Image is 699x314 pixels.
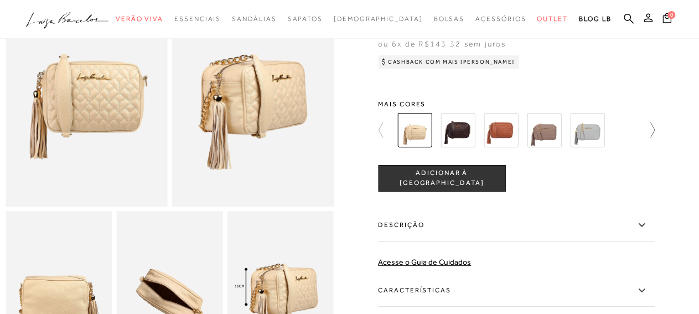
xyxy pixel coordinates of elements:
[378,209,655,241] label: Descrição
[579,15,611,23] span: BLOG LB
[232,15,276,23] span: Sandálias
[287,9,322,29] a: categoryNavScreenReaderText
[441,113,475,147] img: BOLSA CLÁSSICA EM COURO CAFÉ E ALÇA DE CORRENTES MÉDIA
[174,15,221,23] span: Essenciais
[334,9,423,29] a: noSubCategoriesText
[397,113,432,147] img: BOLSA CLÁSSICA EM COURO BEGE NATA E ALÇA DE CORRENTES MÉDIA
[475,15,526,23] span: Acessórios
[537,9,568,29] a: categoryNavScreenReaderText
[579,9,611,29] a: BLOG LB
[433,9,464,29] a: categoryNavScreenReaderText
[287,15,322,23] span: Sapatos
[659,12,675,27] button: 0
[378,55,519,69] div: Cashback com Mais [PERSON_NAME]
[116,9,163,29] a: categoryNavScreenReaderText
[232,9,276,29] a: categoryNavScreenReaderText
[570,113,604,147] img: BOLSA CLÁSSICA EM COURO CINZA ESTANHO E ALÇA DE CORRENTES MÉDIA
[475,9,526,29] a: categoryNavScreenReaderText
[378,101,655,107] span: Mais cores
[378,39,506,48] span: ou 6x de R$143,32 sem juros
[378,258,471,266] a: Acesse o Guia de Cuidados
[378,165,505,192] button: ADICIONAR À [GEOGRAPHIC_DATA]
[433,15,464,23] span: Bolsas
[334,15,423,23] span: [DEMOGRAPHIC_DATA]
[527,113,561,147] img: BOLSA CLÁSSICA EM COURO CINZA DUMBO E ALÇA DE CORRENTES MÉDIA
[379,168,505,188] span: ADICIONAR À [GEOGRAPHIC_DATA]
[174,9,221,29] a: categoryNavScreenReaderText
[378,275,655,307] label: Características
[667,11,675,19] span: 0
[484,113,518,147] img: BOLSA CLÁSSICA EM COURO CARAMELO E ALÇA DE CORRENTES MÉDIA
[537,15,568,23] span: Outlet
[116,15,163,23] span: Verão Viva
